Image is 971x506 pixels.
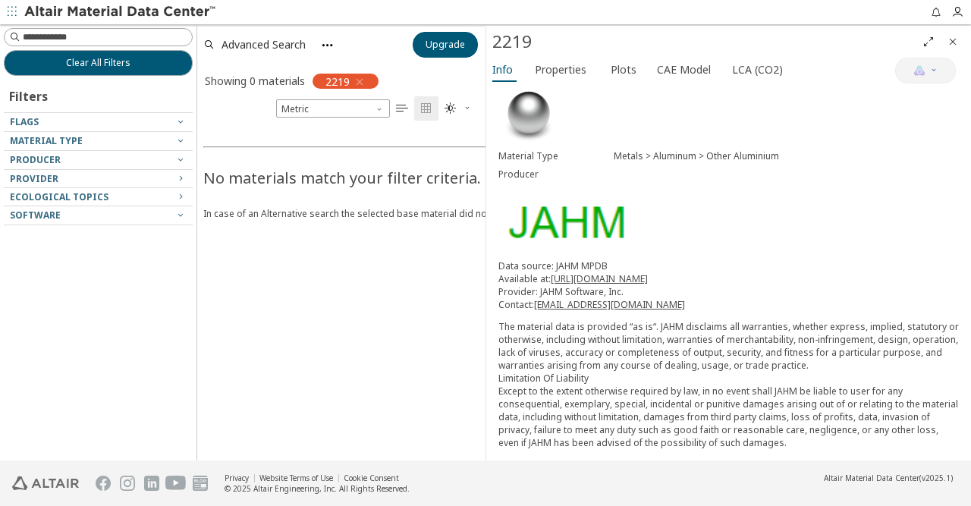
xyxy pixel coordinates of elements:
span: Flags [10,115,39,128]
button: Upgrade [413,32,478,58]
img: AI Copilot [913,64,925,77]
div: Producer [498,168,614,181]
span: Advanced Search [222,39,306,50]
button: Software [4,206,193,225]
button: Theme [438,96,478,121]
button: Provider [4,170,193,188]
div: Metals > Aluminum > Other Aluminium [614,150,959,162]
button: Clear All Filters [4,50,193,76]
span: Ecological Topics [10,190,108,203]
span: 2219 [325,74,350,88]
img: Material Type Image [498,83,559,144]
span: Upgrade [426,39,465,51]
span: LCA (CO2) [732,58,783,82]
span: CAE Model [657,58,711,82]
span: Producer [10,153,61,166]
img: Altair Engineering [12,476,79,490]
span: Altair Material Data Center [824,473,919,483]
span: Info [492,58,513,82]
p: The material data is provided “as is“. JAHM disclaims all warranties, whether express, implied, s... [498,320,959,449]
span: Plots [611,58,636,82]
button: Close [941,30,965,54]
button: Ecological Topics [4,188,193,206]
div: Material Type [498,150,614,162]
div: © 2025 Altair Engineering, Inc. All Rights Reserved. [225,483,410,494]
a: [URL][DOMAIN_NAME] [551,272,648,285]
button: Tile View [414,96,438,121]
div: 2219 [492,30,916,54]
div: Showing 0 materials [205,74,305,88]
button: AI Copilot [895,58,956,83]
button: Table View [390,96,414,121]
button: Flags [4,113,193,131]
a: [EMAIL_ADDRESS][DOMAIN_NAME] [534,298,685,311]
span: Software [10,209,61,222]
i:  [396,102,408,115]
a: Cookie Consent [344,473,399,483]
span: Metric [276,99,390,118]
div: Unit System [276,99,390,118]
button: Full Screen [916,30,941,54]
i:  [420,102,432,115]
img: Logo - Provider [498,196,632,247]
button: Material Type [4,132,193,150]
span: Material Type [10,134,83,147]
i:  [445,102,457,115]
img: Altair Material Data Center [24,5,218,20]
button: Producer [4,151,193,169]
a: Website Terms of Use [259,473,333,483]
span: Clear All Filters [66,57,130,69]
span: Properties [535,58,586,82]
span: Provider [10,172,58,185]
div: (v2025.1) [824,473,953,483]
p: Data source: JAHM MPDB Available at: Provider: JAHM Software, Inc. Contact: [498,259,959,311]
a: Privacy [225,473,249,483]
div: Filters [4,76,55,112]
